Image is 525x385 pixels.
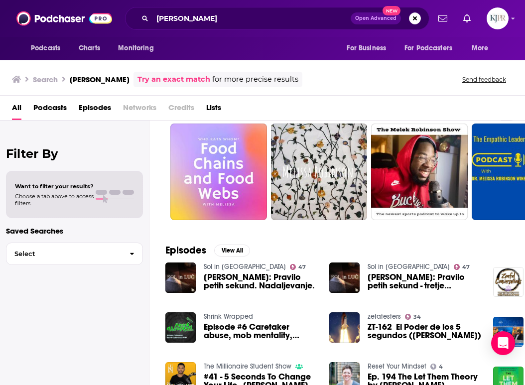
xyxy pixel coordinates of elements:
[168,100,194,120] span: Credits
[383,6,400,15] span: New
[368,273,481,290] a: Mel Robins: Pravilo petih sekund - tretje nadaljevanje.
[214,245,250,257] button: View All
[33,100,67,120] a: Podcasts
[15,193,94,207] span: Choose a tab above to access filters.
[204,323,317,340] span: Episode #6 Caretaker abuse, mob mentality, ghosting, virtual edu, [PERSON_NAME], [PERSON_NAME]
[340,39,398,58] button: open menu
[355,16,396,21] span: Open Advanced
[465,39,501,58] button: open menu
[72,39,106,58] a: Charts
[165,244,206,257] h2: Episodes
[290,264,306,270] a: 47
[111,39,166,58] button: open menu
[16,9,112,28] img: Podchaser - Follow, Share and Rate Podcasts
[439,365,443,369] span: 4
[487,7,509,29] span: Logged in as KJPRpodcast
[398,39,467,58] button: open menu
[6,251,122,257] span: Select
[347,41,386,55] span: For Business
[430,364,443,370] a: 4
[33,75,58,84] h3: Search
[6,243,143,265] button: Select
[462,265,470,269] span: 47
[368,323,481,340] a: ZT-162 El Poder de los 5 segundos (Mel Robins)
[206,100,221,120] a: Lists
[165,262,196,293] img: Mel Robins: Pravilo petih sekund. Nadaljevanje.
[459,75,509,84] button: Send feedback
[204,273,317,290] span: [PERSON_NAME]: Pravilo petih sekund. Nadaljevanje.
[15,183,94,190] span: Want to filter your results?
[152,10,351,26] input: Search podcasts, credits, & more...
[70,75,130,84] h3: [PERSON_NAME]
[204,323,317,340] a: Episode #6 Caretaker abuse, mob mentality, ghosting, virtual edu, Brene Brown, Mel Robins
[204,362,291,371] a: The Millionaire Student Show
[472,41,489,55] span: More
[118,41,153,55] span: Monitoring
[79,100,111,120] a: Episodes
[125,7,429,30] div: Search podcasts, credits, & more...
[459,10,475,27] a: Show notifications dropdown
[12,100,21,120] a: All
[368,362,426,371] a: Reset Your Mindset
[487,7,509,29] img: User Profile
[204,262,286,271] a: Sol in luč
[6,226,143,236] p: Saved Searches
[351,12,401,24] button: Open AdvancedNew
[368,273,481,290] span: [PERSON_NAME]: Pravilo petih sekund - tretje nadaljevanje.
[404,41,452,55] span: For Podcasters
[298,265,306,269] span: 47
[493,317,524,347] img: 21 Week Mindset Challenge Week 1 | Mel Robins & Tom Bilyeu The Impact Theory
[413,315,421,319] span: 34
[31,41,60,55] span: Podcasts
[204,312,253,321] a: Shrink Wrapped
[368,262,450,271] a: Sol in luč
[329,312,360,343] img: ZT-162 El Poder de los 5 segundos (Mel Robins)
[368,312,401,321] a: zetatesters
[454,264,470,270] a: 47
[123,100,156,120] span: Networks
[165,312,196,343] img: Episode #6 Caretaker abuse, mob mentality, ghosting, virtual edu, Brene Brown, Mel Robins
[204,273,317,290] a: Mel Robins: Pravilo petih sekund. Nadaljevanje.
[493,267,524,297] img: The Let Them Theory with Mel Robins
[487,7,509,29] button: Show profile menu
[329,262,360,293] img: Mel Robins: Pravilo petih sekund - tretje nadaljevanje.
[434,10,451,27] a: Show notifications dropdown
[405,314,421,320] a: 34
[212,74,298,85] span: for more precise results
[79,41,100,55] span: Charts
[6,146,143,161] h2: Filter By
[24,39,73,58] button: open menu
[368,323,481,340] span: ZT-162 El Poder de los 5 segundos ([PERSON_NAME])
[165,244,250,257] a: EpisodesView All
[137,74,210,85] a: Try an exact match
[491,331,515,355] div: Open Intercom Messenger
